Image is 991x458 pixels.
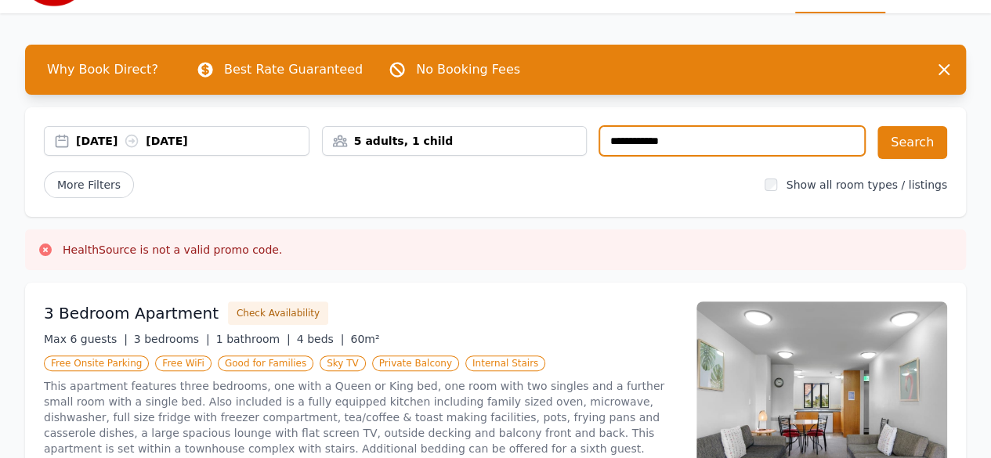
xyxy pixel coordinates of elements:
[44,378,678,456] p: This apartment features three bedrooms, one with a Queen or King bed, one room with two singles a...
[44,302,219,324] h3: 3 Bedroom Apartment
[297,333,345,345] span: 4 beds |
[465,355,545,371] span: Internal Stairs
[323,133,587,149] div: 5 adults, 1 child
[372,355,459,371] span: Private Balcony
[787,179,947,191] label: Show all room types / listings
[34,54,171,85] span: Why Book Direct?
[44,355,149,371] span: Free Onsite Parking
[877,126,947,159] button: Search
[155,355,212,371] span: Free WiFi
[350,333,379,345] span: 60m²
[320,355,366,371] span: Sky TV
[63,242,282,258] h3: HealthSource is not a valid promo code.
[224,60,363,79] p: Best Rate Guaranteed
[416,60,520,79] p: No Booking Fees
[216,333,291,345] span: 1 bathroom |
[228,301,328,325] button: Check Availability
[76,133,309,149] div: [DATE] [DATE]
[134,333,210,345] span: 3 bedrooms |
[44,333,128,345] span: Max 6 guests |
[44,171,134,198] span: More Filters
[218,355,313,371] span: Good for Families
